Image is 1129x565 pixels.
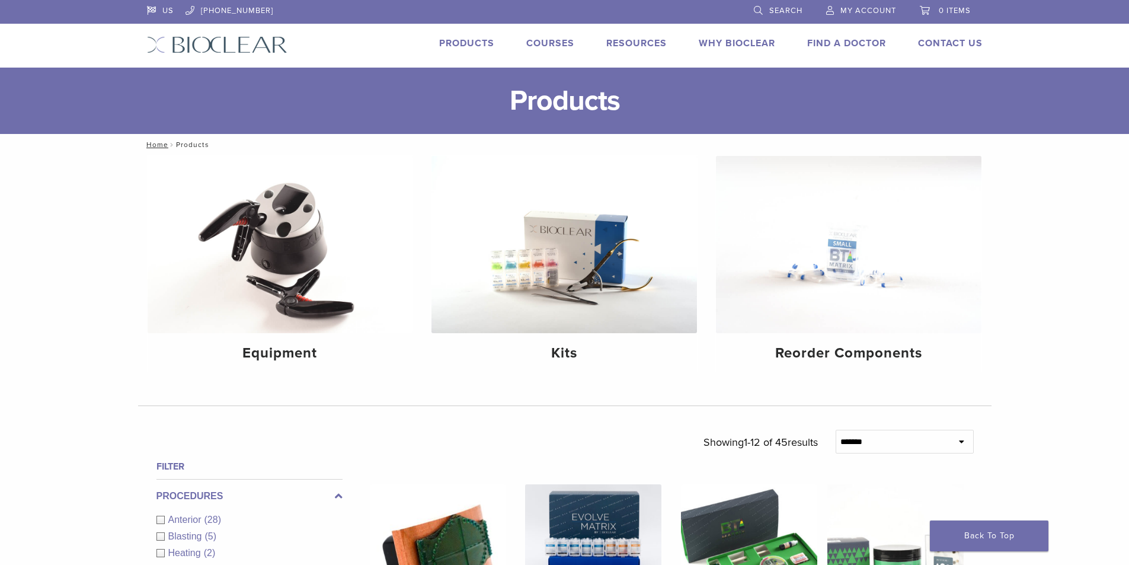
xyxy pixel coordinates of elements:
[431,156,697,333] img: Kits
[148,156,413,333] img: Equipment
[168,142,176,148] span: /
[725,343,972,364] h4: Reorder Components
[156,489,343,503] label: Procedures
[939,6,971,15] span: 0 items
[439,37,494,49] a: Products
[807,37,886,49] a: Find A Doctor
[716,156,981,333] img: Reorder Components
[157,343,404,364] h4: Equipment
[156,459,343,474] h4: Filter
[431,156,697,372] a: Kits
[699,37,775,49] a: Why Bioclear
[147,36,287,53] img: Bioclear
[930,521,1048,551] a: Back To Top
[441,343,687,364] h4: Kits
[148,156,413,372] a: Equipment
[168,531,205,541] span: Blasting
[168,548,204,558] span: Heating
[138,134,992,155] nav: Products
[204,515,221,525] span: (28)
[703,430,818,455] p: Showing results
[840,6,896,15] span: My Account
[168,515,204,525] span: Anterior
[918,37,983,49] a: Contact Us
[606,37,667,49] a: Resources
[716,156,981,372] a: Reorder Components
[744,436,788,449] span: 1-12 of 45
[204,531,216,541] span: (5)
[526,37,574,49] a: Courses
[204,548,216,558] span: (2)
[769,6,802,15] span: Search
[143,141,168,149] a: Home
